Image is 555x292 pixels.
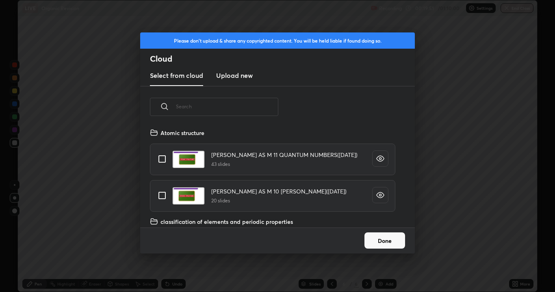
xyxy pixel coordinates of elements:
[150,71,203,80] h3: Select from cloud
[211,197,347,204] h5: 20 slides
[140,32,415,49] div: Please don't upload & share any copyrighted content. You will be held liable if found doing so.
[150,54,415,64] h2: Cloud
[176,89,278,124] input: Search
[211,161,358,168] h5: 43 slides
[211,187,347,195] h4: [PERSON_NAME] AS M 10 [PERSON_NAME]([DATE])
[216,71,253,80] h3: Upload new
[160,129,204,137] h4: Atomic structure
[160,217,293,226] h4: classification of elements and periodic properties
[172,150,205,168] img: 1718122379T82GLI.pdf
[364,232,405,249] button: Done
[140,125,405,228] div: grid
[211,150,358,159] h4: [PERSON_NAME] AS M 11 QUANTUM NUMBERS([DATE])
[172,187,205,205] img: 1718156048YLHQ68.pdf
